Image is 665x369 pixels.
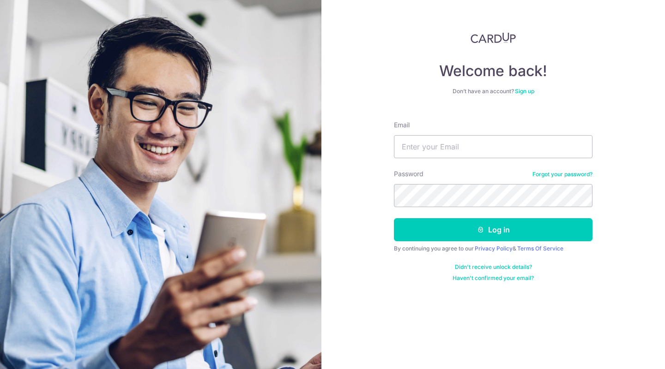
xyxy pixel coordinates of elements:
[515,88,534,95] a: Sign up
[394,88,592,95] div: Don’t have an account?
[394,245,592,252] div: By continuing you agree to our &
[532,171,592,178] a: Forgot your password?
[394,135,592,158] input: Enter your Email
[394,169,423,179] label: Password
[475,245,513,252] a: Privacy Policy
[471,32,516,43] img: CardUp Logo
[455,263,532,271] a: Didn't receive unlock details?
[453,274,534,282] a: Haven't confirmed your email?
[517,245,563,252] a: Terms Of Service
[394,120,410,130] label: Email
[394,62,592,80] h4: Welcome back!
[394,218,592,241] button: Log in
